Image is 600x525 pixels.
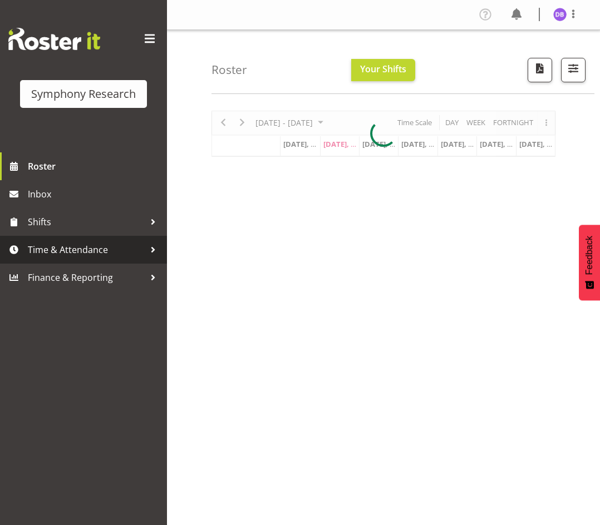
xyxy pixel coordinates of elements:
[31,86,136,102] div: Symphony Research
[553,8,567,21] img: dawn-belshaw1857.jpg
[528,58,552,82] button: Download a PDF of the roster according to the set date range.
[28,269,145,286] span: Finance & Reporting
[28,214,145,230] span: Shifts
[28,186,161,202] span: Inbox
[8,28,100,50] img: Rosterit website logo
[28,241,145,258] span: Time & Attendance
[212,63,247,76] h4: Roster
[360,63,406,75] span: Your Shifts
[579,225,600,300] button: Feedback - Show survey
[28,158,161,175] span: Roster
[351,59,415,81] button: Your Shifts
[584,236,594,275] span: Feedback
[561,58,586,82] button: Filter Shifts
